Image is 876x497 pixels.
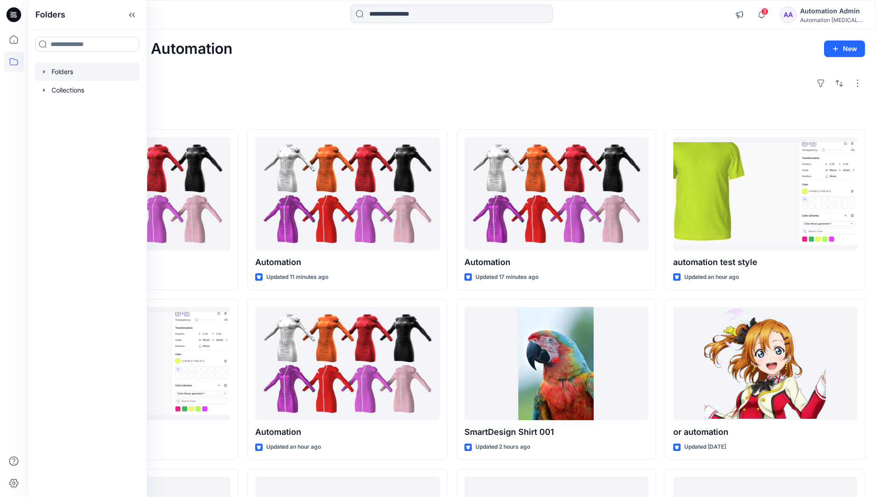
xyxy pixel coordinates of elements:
a: Automation [255,307,439,421]
p: Automation [255,256,439,269]
a: SmartDesign Shirt 001 [464,307,648,421]
span: 3 [761,8,768,15]
a: or automation [673,307,857,421]
p: Updated [DATE] [684,442,726,452]
a: automation test style [673,137,857,251]
a: Automation [464,137,648,251]
a: Automation [255,137,439,251]
p: Updated 2 hours ago [475,442,530,452]
p: or automation [673,426,857,439]
p: Automation [255,426,439,439]
div: AA [780,6,796,23]
p: Updated an hour ago [266,442,321,452]
p: Updated 11 minutes ago [266,272,328,282]
div: Automation [MEDICAL_DATA]... [800,17,865,23]
p: automation test style [673,256,857,269]
button: New [824,40,865,57]
p: Automation [464,256,648,269]
p: Updated an hour ago [684,272,739,282]
h4: Styles [39,109,865,120]
div: Automation Admin [800,6,865,17]
p: SmartDesign Shirt 001 [464,426,648,439]
p: Updated 17 minutes ago [475,272,538,282]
